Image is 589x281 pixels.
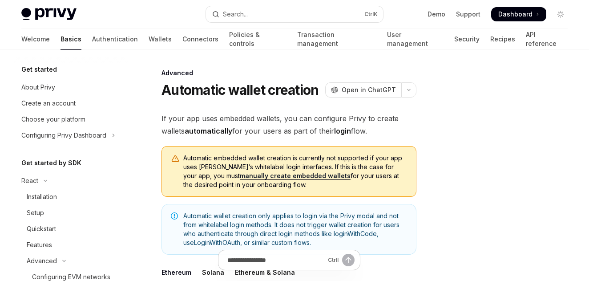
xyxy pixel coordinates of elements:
a: Security [454,29,480,50]
h5: Get started [21,64,57,75]
div: React [21,175,38,186]
h1: Automatic wallet creation [161,82,319,98]
div: Installation [27,191,57,202]
a: Welcome [21,29,50,50]
div: About Privy [21,82,55,93]
div: Advanced [27,256,57,266]
a: Wallets [149,29,172,50]
a: Connectors [182,29,218,50]
svg: Warning [171,155,180,163]
span: Automatic wallet creation only applies to login via the Privy modal and not from whitelabel login... [183,212,407,247]
a: Basics [61,29,81,50]
img: light logo [21,8,77,20]
button: Toggle Configuring Privy Dashboard section [14,127,128,143]
a: Transaction management [297,29,376,50]
div: Choose your platform [21,114,85,125]
a: Installation [14,189,128,205]
button: Toggle React section [14,173,128,189]
a: Setup [14,205,128,221]
a: About Privy [14,79,128,95]
a: manually create embedded wallets [240,172,351,180]
a: Demo [428,10,445,19]
a: Dashboard [491,7,546,21]
div: Advanced [161,69,416,77]
button: Toggle dark mode [553,7,568,21]
a: API reference [526,29,568,50]
span: If your app uses embedded wallets, you can configure Privy to create wallets for your users as pa... [161,112,416,137]
a: Create an account [14,95,128,111]
span: Dashboard [498,10,533,19]
div: Quickstart [27,224,56,234]
a: Support [456,10,480,19]
button: Toggle Advanced section [14,253,128,269]
a: Features [14,237,128,253]
span: Open in ChatGPT [342,86,396,94]
button: Open in ChatGPT [325,82,401,98]
a: Choose your platform [14,111,128,127]
strong: automatically [185,126,232,135]
button: Open search [206,6,383,22]
div: Search... [223,9,248,20]
div: Features [27,240,52,250]
input: Ask a question... [227,250,324,270]
div: Setup [27,208,44,218]
a: Quickstart [14,221,128,237]
h5: Get started by SDK [21,158,81,168]
div: Configuring Privy Dashboard [21,130,106,141]
a: User management [387,29,444,50]
button: Send message [342,254,355,266]
span: Automatic embedded wallet creation is currently not supported if your app uses [PERSON_NAME]’s wh... [183,154,407,189]
div: Create an account [21,98,76,109]
svg: Note [171,212,178,220]
a: Policies & controls [229,29,286,50]
strong: login [334,126,351,135]
a: Recipes [490,29,515,50]
span: Ctrl K [364,11,378,18]
a: Authentication [92,29,138,50]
